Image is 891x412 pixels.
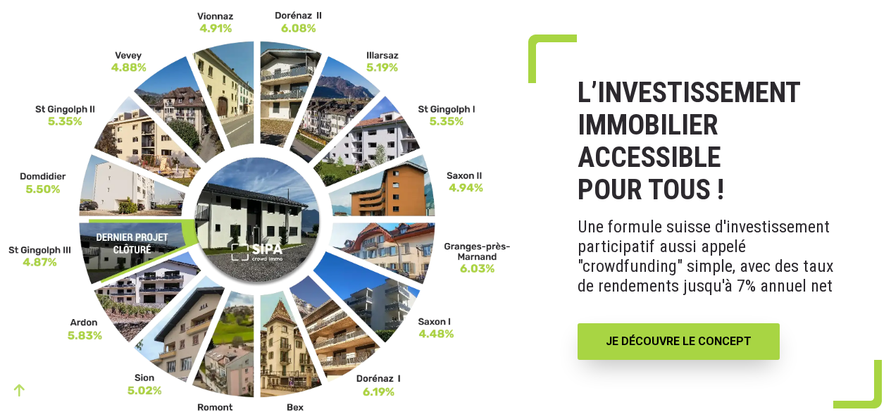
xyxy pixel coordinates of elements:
div: Widget de chat [637,198,891,412]
h1: L’INVESTISSEMENT IMMOBILIER ACCESSIBLE POUR TOUS ! [578,77,851,206]
iframe: Chat Widget [637,198,891,412]
a: JE DÉCOUVRE LE CONCEPT [578,323,780,360]
p: Une formule suisse d'investissement participatif aussi appelé "crowdfunding" simple, avec des tau... [578,206,851,306]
